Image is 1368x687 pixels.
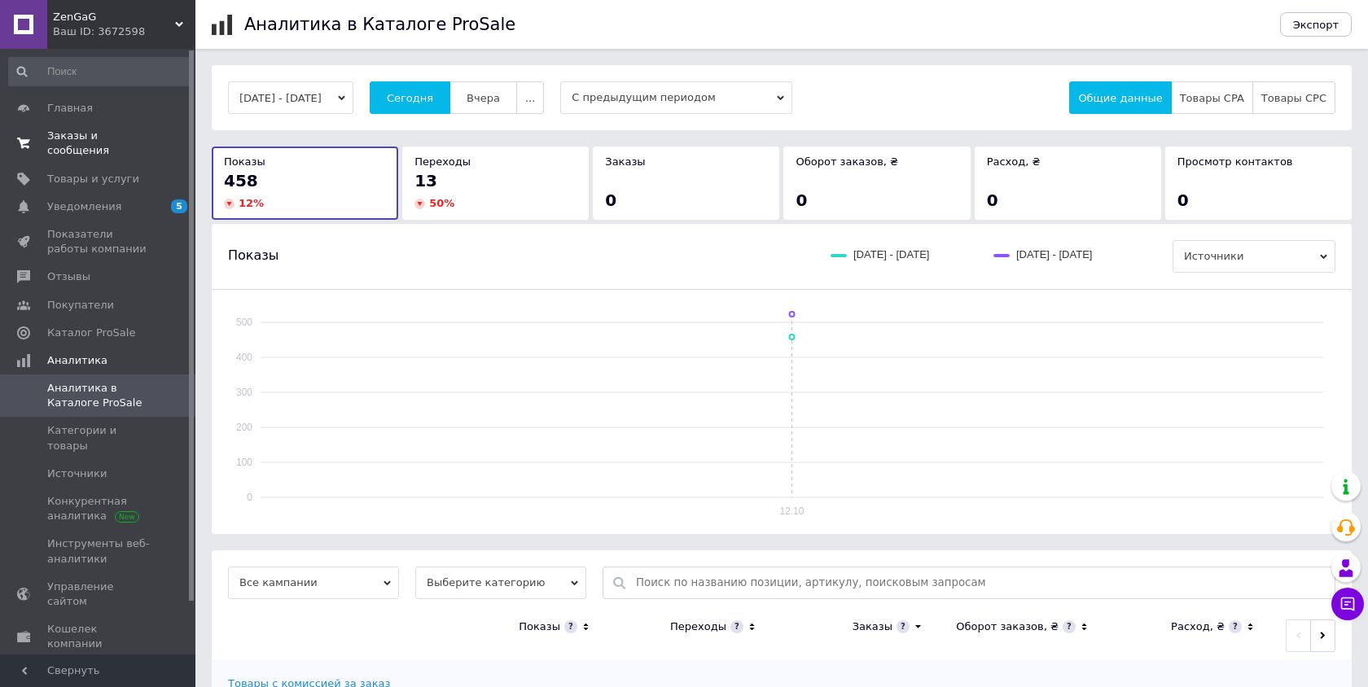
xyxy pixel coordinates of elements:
[236,352,252,363] text: 400
[1177,190,1189,210] span: 0
[236,317,252,328] text: 500
[387,92,433,104] span: Сегодня
[1171,619,1225,634] div: Расход, ₴
[47,326,135,340] span: Каталог ProSale
[449,81,517,114] button: Вчера
[429,197,454,209] span: 50 %
[47,466,107,481] span: Источники
[636,567,1326,598] input: Поиск по названию позиции, артикулу, поисковым запросам
[1180,92,1244,104] span: Товары CPA
[987,155,1041,168] span: Расход, ₴
[525,92,535,104] span: ...
[467,92,500,104] span: Вчера
[47,269,90,284] span: Отзывы
[560,81,792,114] span: С предыдущим периодом
[224,155,265,168] span: Показы
[53,10,175,24] span: ZenGaG
[47,298,114,313] span: Покупатели
[605,190,616,210] span: 0
[1177,155,1293,168] span: Просмотр контактов
[47,199,121,214] span: Уведомления
[1252,81,1335,114] button: Товары CPC
[228,247,278,265] span: Показы
[47,227,151,256] span: Показатели работы компании
[415,567,586,599] span: Выберите категорию
[987,190,998,210] span: 0
[236,387,252,398] text: 300
[47,580,151,609] span: Управление сайтом
[1293,19,1339,31] span: Экспорт
[224,171,258,190] span: 458
[47,423,151,453] span: Категории и товары
[370,81,450,114] button: Сегодня
[47,536,151,566] span: Инструменты веб-аналитики
[1069,81,1171,114] button: Общие данные
[47,353,107,368] span: Аналитика
[228,81,353,114] button: [DATE] - [DATE]
[516,81,544,114] button: ...
[239,197,264,209] span: 12 %
[244,15,515,34] h1: Аналитика в Каталоге ProSale
[605,155,645,168] span: Заказы
[47,129,151,158] span: Заказы и сообщения
[779,505,804,517] text: 12.10
[47,101,93,116] span: Главная
[236,422,252,433] text: 200
[47,381,151,410] span: Аналитика в Каталоге ProSale
[53,24,195,39] div: Ваш ID: 3672598
[171,199,187,213] span: 5
[1331,588,1364,620] button: Чат с покупателем
[1173,240,1335,273] span: Источники
[414,155,471,168] span: Переходы
[1078,92,1162,104] span: Общие данные
[1280,12,1352,37] button: Экспорт
[247,492,252,503] text: 0
[1261,92,1326,104] span: Товары CPC
[796,190,807,210] span: 0
[853,619,892,634] div: Заказы
[47,622,151,651] span: Кошелек компании
[47,172,139,186] span: Товары и услуги
[8,57,192,86] input: Поиск
[228,567,399,599] span: Все кампании
[414,171,437,190] span: 13
[796,155,898,168] span: Оборот заказов, ₴
[236,457,252,468] text: 100
[519,619,560,634] div: Показы
[670,619,726,634] div: Переходы
[956,619,1059,634] div: Оборот заказов, ₴
[47,494,151,523] span: Конкурентная аналитика
[1171,81,1253,114] button: Товары CPA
